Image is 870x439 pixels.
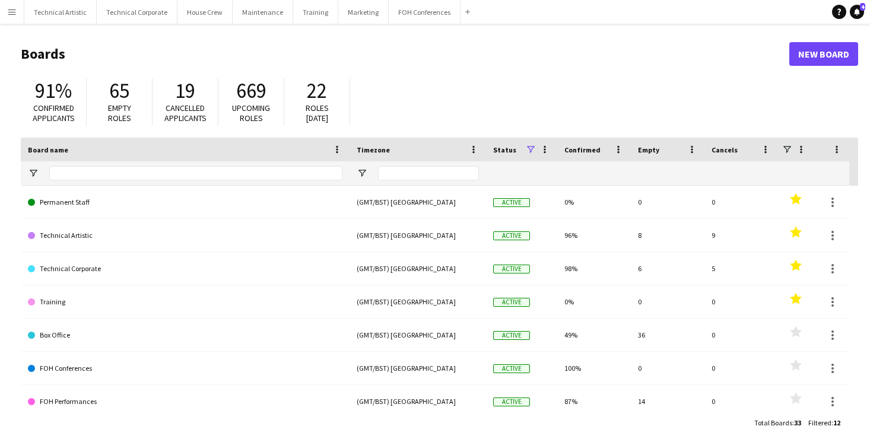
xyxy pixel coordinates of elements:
a: 4 [850,5,864,19]
button: House Crew [177,1,233,24]
span: 33 [794,418,801,427]
div: 0 [704,285,778,318]
div: (GMT/BST) [GEOGRAPHIC_DATA] [350,186,486,218]
div: 0 [704,352,778,384]
span: 19 [175,78,195,104]
div: 100% [557,352,631,384]
button: Training [293,1,338,24]
div: (GMT/BST) [GEOGRAPHIC_DATA] [350,352,486,384]
span: Active [493,231,530,240]
span: Timezone [357,145,390,154]
span: Cancels [712,145,738,154]
span: 12 [833,418,840,427]
span: 91% [35,78,72,104]
span: 65 [109,78,129,104]
button: Technical Artistic [24,1,97,24]
div: 9 [704,219,778,252]
a: New Board [789,42,858,66]
div: 0 [631,285,704,318]
button: Open Filter Menu [357,168,367,179]
span: Roles [DATE] [306,103,329,123]
div: 14 [631,385,704,418]
input: Timezone Filter Input [378,166,479,180]
div: 96% [557,219,631,252]
div: 0 [631,186,704,218]
div: : [808,411,840,434]
a: Technical Artistic [28,219,342,252]
span: Empty [638,145,659,154]
div: 0 [704,319,778,351]
span: Active [493,198,530,207]
div: 0 [631,352,704,384]
a: Training [28,285,342,319]
button: Open Filter Menu [28,168,39,179]
span: Active [493,265,530,273]
span: Confirmed applicants [33,103,75,123]
a: Box Office [28,319,342,352]
div: 0% [557,186,631,218]
div: 98% [557,252,631,285]
span: Cancelled applicants [164,103,207,123]
a: Permanent Staff [28,186,342,219]
span: Total Boards [754,418,792,427]
div: 87% [557,385,631,418]
button: Technical Corporate [97,1,177,24]
a: FOH Conferences [28,352,342,385]
span: Active [493,331,530,340]
span: Confirmed [564,145,601,154]
input: Board name Filter Input [49,166,342,180]
button: Maintenance [233,1,293,24]
div: (GMT/BST) [GEOGRAPHIC_DATA] [350,252,486,285]
div: 0 [704,186,778,218]
span: Empty roles [108,103,131,123]
span: Active [493,364,530,373]
div: (GMT/BST) [GEOGRAPHIC_DATA] [350,319,486,351]
div: 49% [557,319,631,351]
span: Status [493,145,516,154]
span: 669 [236,78,266,104]
div: (GMT/BST) [GEOGRAPHIC_DATA] [350,285,486,318]
div: 0% [557,285,631,318]
span: Upcoming roles [232,103,270,123]
div: 36 [631,319,704,351]
span: 4 [860,3,865,11]
button: FOH Conferences [389,1,461,24]
span: Active [493,397,530,406]
h1: Boards [21,45,789,63]
button: Marketing [338,1,389,24]
div: 0 [704,385,778,418]
a: Technical Corporate [28,252,342,285]
div: (GMT/BST) [GEOGRAPHIC_DATA] [350,385,486,418]
span: Board name [28,145,68,154]
div: (GMT/BST) [GEOGRAPHIC_DATA] [350,219,486,252]
div: 5 [704,252,778,285]
div: 6 [631,252,704,285]
a: FOH Performances [28,385,342,418]
span: Filtered [808,418,831,427]
div: : [754,411,801,434]
span: 22 [307,78,327,104]
div: 8 [631,219,704,252]
span: Active [493,298,530,307]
